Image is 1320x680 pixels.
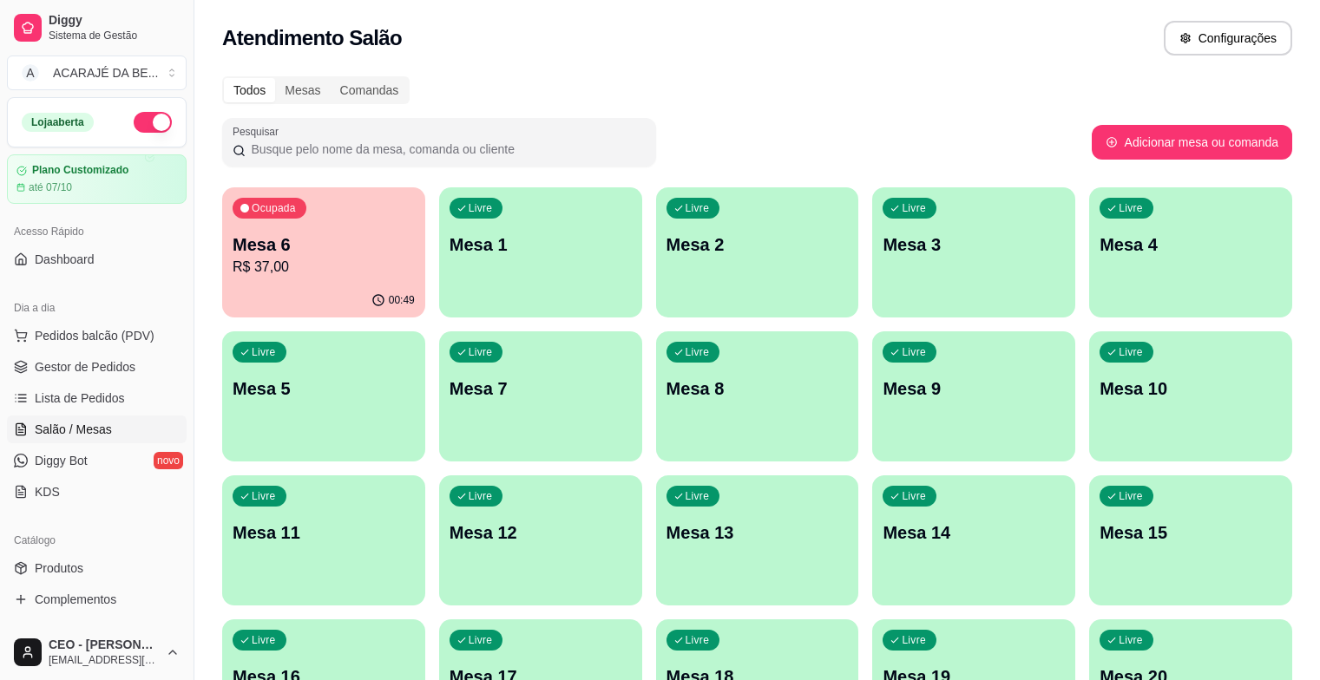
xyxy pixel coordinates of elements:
[1100,520,1282,545] p: Mesa 15
[246,141,646,158] input: Pesquisar
[7,322,187,350] button: Pedidos balcão (PDV)
[7,447,187,474] a: Diggy Botnovo
[222,187,425,317] button: OcupadaMesa 6R$ 37,0000:49
[35,251,95,268] span: Dashboard
[331,78,409,102] div: Comandas
[35,327,154,344] span: Pedidos balcão (PDV)
[389,293,415,307] p: 00:49
[49,653,159,667] span: [EMAIL_ADDRESS][DOMAIN_NAME]
[275,78,330,102] div: Mesas
[7,218,187,245] div: Acesso Rápido
[902,633,926,647] p: Livre
[35,389,125,407] span: Lista de Pedidos
[667,520,849,545] p: Mesa 13
[7,353,187,381] a: Gestor de Pedidos
[49,13,180,29] span: Diggy
[222,475,425,605] button: LivreMesa 11
[469,489,493,503] p: Livre
[233,124,285,139] label: Pesquisar
[7,554,187,582] a: Produtos
[7,245,187,273] a: Dashboard
[7,294,187,322] div: Dia a dia
[1164,21,1292,56] button: Configurações
[883,376,1065,401] p: Mesa 9
[872,475,1075,605] button: LivreMesa 14
[134,112,172,133] button: Alterar Status
[7,631,187,673] button: CEO - [PERSON_NAME][EMAIL_ADDRESS][DOMAIN_NAME]
[49,637,159,653] span: CEO - [PERSON_NAME]
[439,331,642,461] button: LivreMesa 7
[7,154,187,204] a: Plano Customizadoaté 07/10
[439,187,642,317] button: LivreMesa 1
[656,475,859,605] button: LivreMesa 13
[233,376,415,401] p: Mesa 5
[883,232,1065,257] p: Mesa 3
[233,232,415,257] p: Mesa 6
[22,113,94,132] div: Loja aberta
[872,331,1075,461] button: LivreMesa 9
[1089,187,1292,317] button: LivreMesa 4
[686,489,710,503] p: Livre
[656,187,859,317] button: LivreMesa 2
[902,489,926,503] p: Livre
[7,585,187,613] a: Complementos
[35,452,88,469] span: Diggy Bot
[252,633,276,647] p: Livre
[1119,633,1143,647] p: Livre
[233,257,415,278] p: R$ 37,00
[53,64,158,82] div: ACARAJÉ DA BE ...
[686,201,710,215] p: Livre
[7,478,187,506] a: KDS
[686,633,710,647] p: Livre
[1100,232,1282,257] p: Mesa 4
[49,29,180,42] span: Sistema de Gestão
[233,520,415,545] p: Mesa 11
[7,415,187,443] a: Salão / Mesas
[22,64,39,82] span: A
[252,201,296,215] p: Ocupada
[686,345,710,359] p: Livre
[35,591,116,608] span: Complementos
[902,345,926,359] p: Livre
[224,78,275,102] div: Todos
[222,331,425,461] button: LivreMesa 5
[469,201,493,215] p: Livre
[7,7,187,49] a: DiggySistema de Gestão
[1119,489,1143,503] p: Livre
[902,201,926,215] p: Livre
[252,489,276,503] p: Livre
[667,376,849,401] p: Mesa 8
[469,345,493,359] p: Livre
[450,520,632,545] p: Mesa 12
[35,421,112,438] span: Salão / Mesas
[656,331,859,461] button: LivreMesa 8
[469,633,493,647] p: Livre
[1119,345,1143,359] p: Livre
[32,164,128,177] article: Plano Customizado
[29,180,72,194] article: até 07/10
[252,345,276,359] p: Livre
[1119,201,1143,215] p: Livre
[450,376,632,401] p: Mesa 7
[1089,475,1292,605] button: LivreMesa 15
[35,358,135,376] span: Gestor de Pedidos
[7,384,187,412] a: Lista de Pedidos
[222,24,402,52] h2: Atendimento Salão
[1092,125,1292,160] button: Adicionar mesa ou comanda
[667,232,849,257] p: Mesa 2
[450,232,632,257] p: Mesa 1
[883,520,1065,545] p: Mesa 14
[439,475,642,605] button: LivreMesa 12
[35,559,83,577] span: Produtos
[1100,376,1282,401] p: Mesa 10
[7,56,187,90] button: Select a team
[1089,331,1292,461] button: LivreMesa 10
[872,187,1075,317] button: LivreMesa 3
[7,526,187,554] div: Catálogo
[35,483,60,500] span: KDS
